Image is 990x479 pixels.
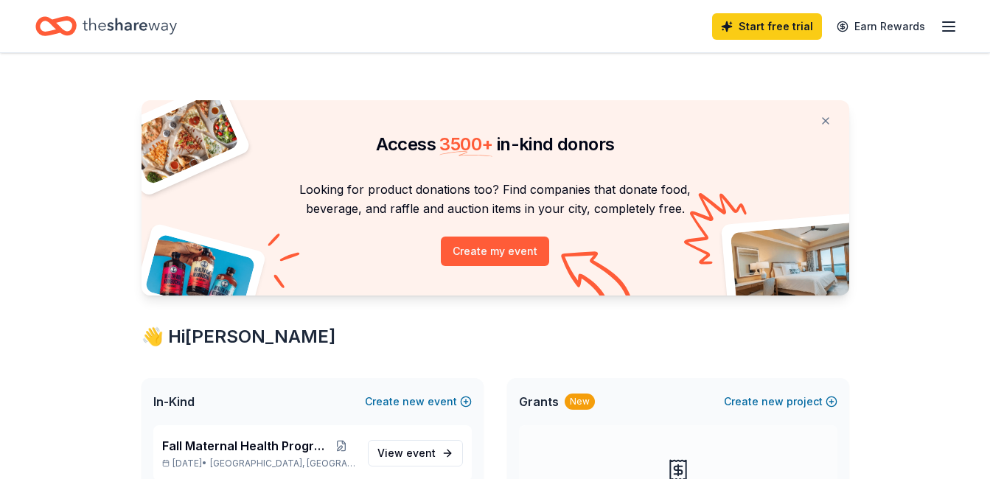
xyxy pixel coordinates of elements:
[441,237,549,266] button: Create my event
[761,393,784,410] span: new
[519,393,559,410] span: Grants
[368,440,463,466] a: View event
[365,393,472,410] button: Createnewevent
[159,180,832,219] p: Looking for product donations too? Find companies that donate food, beverage, and raffle and auct...
[162,458,356,469] p: [DATE] •
[35,9,177,43] a: Home
[376,133,615,155] span: Access in-kind donors
[565,394,595,410] div: New
[724,393,837,410] button: Createnewproject
[712,13,822,40] a: Start free trial
[406,447,436,459] span: event
[439,133,492,155] span: 3500 +
[402,393,425,410] span: new
[162,437,327,455] span: Fall Maternal Health Program
[561,251,635,307] img: Curvy arrow
[377,444,436,462] span: View
[142,325,849,349] div: 👋 Hi [PERSON_NAME]
[210,458,355,469] span: [GEOGRAPHIC_DATA], [GEOGRAPHIC_DATA]
[828,13,934,40] a: Earn Rewards
[125,91,240,186] img: Pizza
[153,393,195,410] span: In-Kind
